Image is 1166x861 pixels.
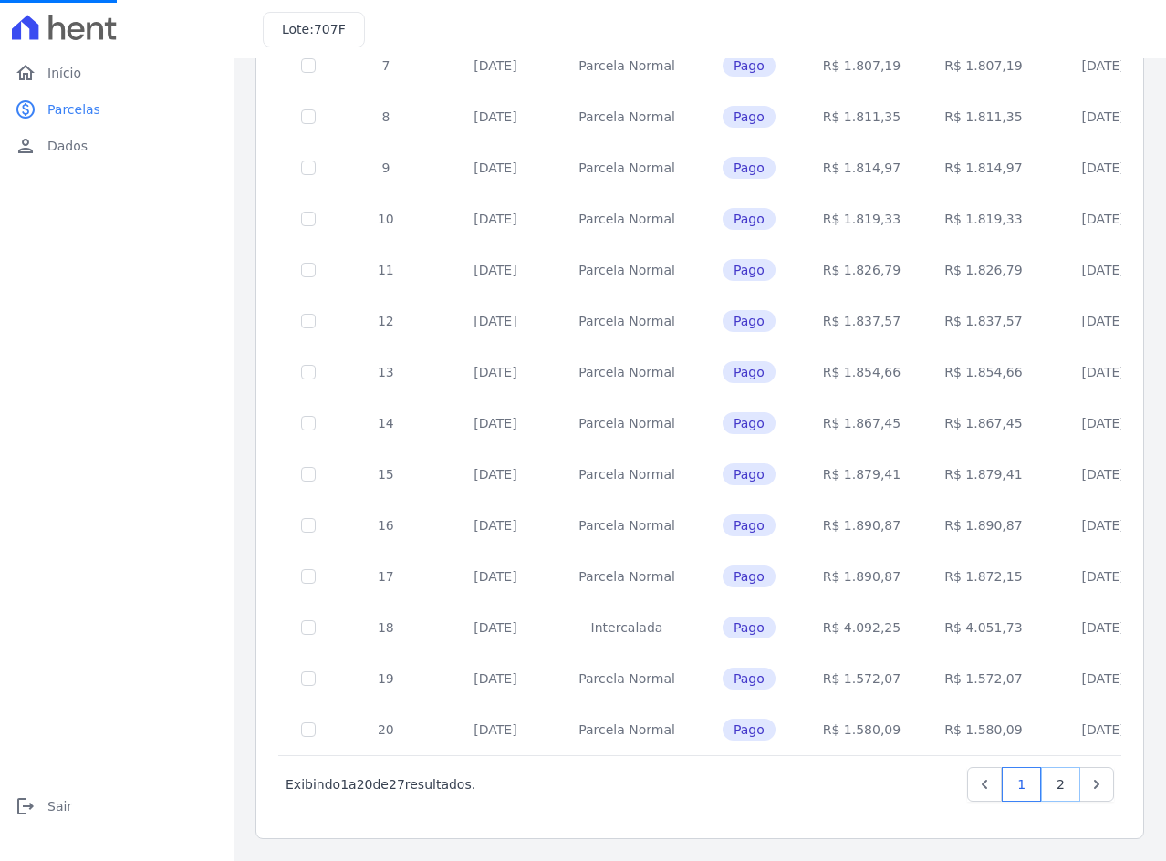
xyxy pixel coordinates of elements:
[338,296,434,347] td: 12
[389,777,405,792] span: 27
[557,500,697,551] td: Parcela Normal
[801,449,922,500] td: R$ 1.879,41
[801,398,922,449] td: R$ 1.867,45
[338,602,434,653] td: 18
[1045,602,1162,653] td: [DATE]
[338,500,434,551] td: 16
[1045,40,1162,91] td: [DATE]
[301,109,316,124] input: Só é possível selecionar pagamentos em aberto
[434,602,557,653] td: [DATE]
[340,777,349,792] span: 1
[434,142,557,193] td: [DATE]
[47,797,72,815] span: Sair
[801,40,922,91] td: R$ 1.807,19
[557,602,697,653] td: Intercalada
[301,467,316,482] input: Só é possível selecionar pagamentos em aberto
[723,208,776,230] span: Pago
[301,161,316,175] input: Só é possível selecionar pagamentos em aberto
[301,416,316,430] input: Só é possível selecionar pagamentos em aberto
[338,398,434,449] td: 14
[1045,91,1162,142] td: [DATE]
[1045,551,1162,602] td: [DATE]
[723,617,776,638] span: Pago
[1002,767,1041,802] a: 1
[723,668,776,690] span: Pago
[357,777,373,792] span: 20
[967,767,1002,802] a: Previous
[557,449,697,500] td: Parcela Normal
[801,296,922,347] td: R$ 1.837,57
[301,518,316,533] input: Só é possível selecionar pagamentos em aberto
[557,704,697,755] td: Parcela Normal
[15,795,36,817] i: logout
[338,40,434,91] td: 7
[801,500,922,551] td: R$ 1.890,87
[15,62,36,84] i: home
[1041,767,1080,802] a: 2
[7,128,226,164] a: personDados
[557,244,697,296] td: Parcela Normal
[922,653,1044,704] td: R$ 1.572,07
[47,137,88,155] span: Dados
[1045,398,1162,449] td: [DATE]
[557,551,697,602] td: Parcela Normal
[15,99,36,120] i: paid
[434,40,557,91] td: [DATE]
[434,347,557,398] td: [DATE]
[557,347,697,398] td: Parcela Normal
[922,193,1044,244] td: R$ 1.819,33
[338,347,434,398] td: 13
[301,722,316,737] input: Só é possível selecionar pagamentos em aberto
[434,193,557,244] td: [DATE]
[557,40,697,91] td: Parcela Normal
[7,55,226,91] a: homeInício
[801,551,922,602] td: R$ 1.890,87
[338,244,434,296] td: 11
[723,259,776,281] span: Pago
[922,91,1044,142] td: R$ 1.811,35
[338,653,434,704] td: 19
[434,296,557,347] td: [DATE]
[338,142,434,193] td: 9
[801,602,922,653] td: R$ 4.092,25
[338,704,434,755] td: 20
[557,296,697,347] td: Parcela Normal
[1045,449,1162,500] td: [DATE]
[314,22,346,36] span: 707F
[723,106,776,128] span: Pago
[922,551,1044,602] td: R$ 1.872,15
[301,314,316,328] input: Só é possível selecionar pagamentos em aberto
[434,704,557,755] td: [DATE]
[434,244,557,296] td: [DATE]
[723,361,776,383] span: Pago
[801,142,922,193] td: R$ 1.814,97
[47,100,100,119] span: Parcelas
[922,244,1044,296] td: R$ 1.826,79
[338,91,434,142] td: 8
[1045,500,1162,551] td: [DATE]
[557,91,697,142] td: Parcela Normal
[723,565,776,587] span: Pago
[723,412,776,434] span: Pago
[922,347,1044,398] td: R$ 1.854,66
[301,263,316,277] input: Só é possível selecionar pagamentos em aberto
[338,551,434,602] td: 17
[801,653,922,704] td: R$ 1.572,07
[434,449,557,500] td: [DATE]
[922,296,1044,347] td: R$ 1.837,57
[286,775,475,794] p: Exibindo a de resultados.
[301,569,316,584] input: Só é possível selecionar pagamentos em aberto
[557,398,697,449] td: Parcela Normal
[301,212,316,226] input: Só é possível selecionar pagamentos em aberto
[282,20,346,39] h3: Lote:
[723,514,776,536] span: Pago
[1045,244,1162,296] td: [DATE]
[7,91,226,128] a: paidParcelas
[1045,142,1162,193] td: [DATE]
[922,40,1044,91] td: R$ 1.807,19
[557,193,697,244] td: Parcela Normal
[434,551,557,602] td: [DATE]
[338,193,434,244] td: 10
[47,64,81,82] span: Início
[557,142,697,193] td: Parcela Normal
